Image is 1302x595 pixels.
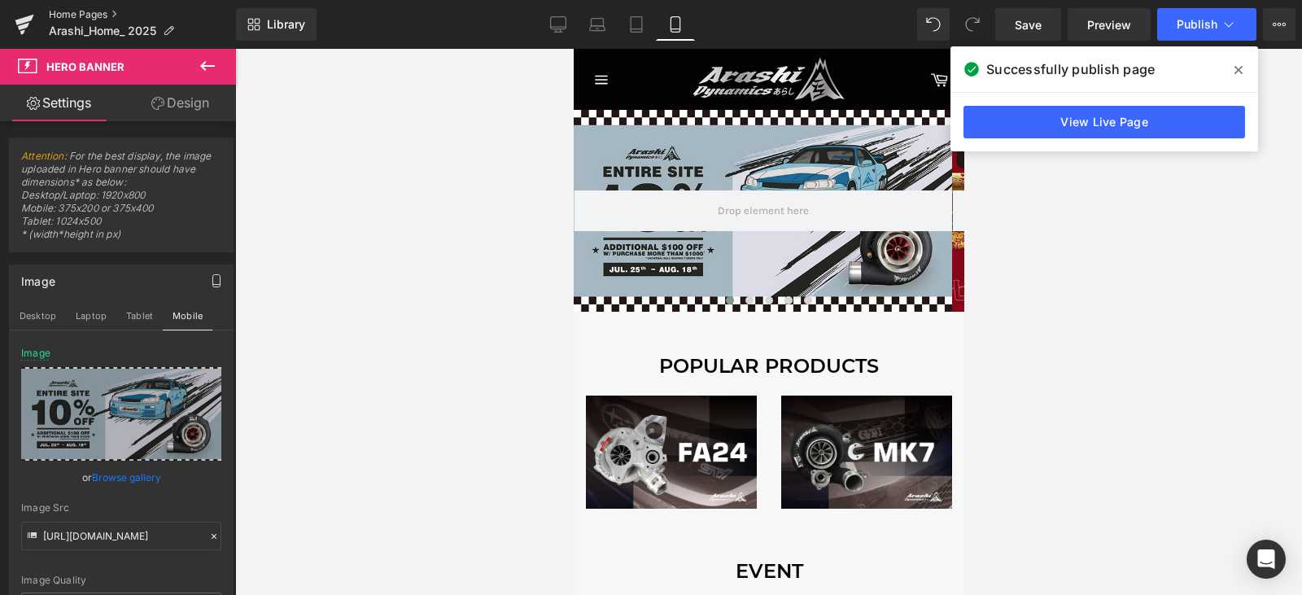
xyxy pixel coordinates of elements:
font: EVENT [162,510,229,534]
a: Laptop [578,8,617,41]
button: Laptop [66,302,116,330]
button: Tablet [116,302,163,330]
span: Successfully publish page [986,59,1155,79]
a: Attention [21,150,64,162]
span: Publish [1177,18,1217,31]
span: Library [267,17,305,32]
a: Tablet [617,8,656,41]
span: Preview [1087,16,1131,33]
span: Save [1015,16,1042,33]
div: Open Intercom Messenger [1247,540,1286,579]
span: Hero Banner [46,60,125,73]
a: View Live Page [963,106,1245,138]
div: Image [21,265,55,288]
div: or [21,469,221,486]
span: POPULAR PRODUCTS [85,305,305,329]
a: Preview [1068,8,1151,41]
img: Arashi Dynamics [114,8,277,53]
div: Image Src [21,502,221,514]
button: Publish [1157,8,1256,41]
button: More [1263,8,1295,41]
div: Image [21,348,50,359]
button: Redo [956,8,989,41]
button: Undo [917,8,950,41]
a: Mobile [656,8,695,41]
a: Desktop [539,8,578,41]
button: Mobile [163,302,212,330]
span: Arashi_Home_ 2025 [49,24,156,37]
div: Image Quality [21,575,221,586]
button: Desktop [10,302,66,330]
input: Link [21,522,221,550]
span: : For the best display, the image uploaded in Hero banner should have dimensions* as below: Deskt... [21,150,221,252]
a: Browse gallery [92,463,161,492]
a: New Library [236,8,317,41]
a: Home Pages [49,8,236,21]
a: Design [121,85,239,121]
